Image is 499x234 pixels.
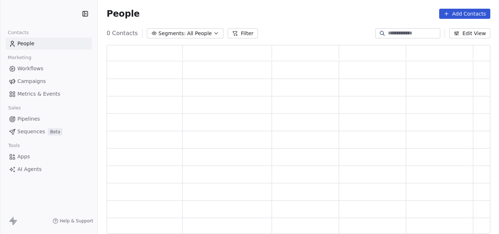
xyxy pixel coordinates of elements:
span: AI Agents [17,166,42,173]
span: Sales [5,103,24,113]
span: All People [187,30,212,37]
a: Campaigns [6,75,92,87]
a: Pipelines [6,113,92,125]
span: People [107,8,140,19]
a: Workflows [6,63,92,75]
span: Marketing [5,52,34,63]
button: Edit View [449,28,490,38]
span: Segments: [158,30,186,37]
a: Help & Support [53,218,93,224]
button: Add Contacts [439,9,490,19]
button: Filter [228,28,258,38]
span: Metrics & Events [17,90,60,98]
a: People [6,38,92,50]
span: Campaigns [17,78,46,85]
span: People [17,40,34,47]
a: SequencesBeta [6,126,92,138]
span: Help & Support [60,218,93,224]
span: Pipelines [17,115,40,123]
span: Apps [17,153,30,160]
span: Tools [5,140,23,151]
span: Sequences [17,128,45,135]
span: 0 Contacts [107,29,138,38]
span: Workflows [17,65,44,72]
a: Apps [6,151,92,163]
a: Metrics & Events [6,88,92,100]
span: Contacts [5,27,32,38]
span: Beta [48,128,62,135]
a: AI Agents [6,163,92,175]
